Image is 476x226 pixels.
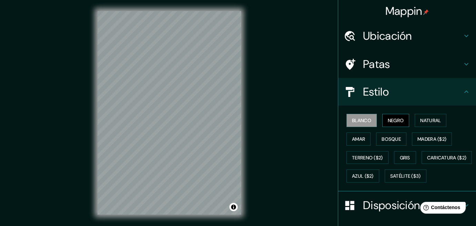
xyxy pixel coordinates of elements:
font: Patas [363,57,390,71]
font: Negro [388,117,404,124]
font: Bosque [382,136,401,142]
font: Azul ($2) [352,173,374,179]
button: Blanco [346,114,377,127]
div: Patas [338,50,476,78]
canvas: Mapa [97,11,241,215]
font: Terreno ($2) [352,155,383,161]
div: Estilo [338,78,476,106]
button: Activar o desactivar atribución [229,203,238,211]
button: Bosque [376,132,406,146]
button: Azul ($2) [346,169,379,183]
button: Natural [415,114,446,127]
font: Satélite ($3) [390,173,421,179]
button: Madera ($2) [412,132,452,146]
font: Blanco [352,117,371,124]
font: Ubicación [363,29,412,43]
font: Caricatura ($2) [427,155,467,161]
button: Negro [382,114,410,127]
button: Terreno ($2) [346,151,389,164]
button: Caricatura ($2) [422,151,472,164]
font: Gris [400,155,410,161]
iframe: Lanzador de widgets de ayuda [415,199,468,218]
font: Amar [352,136,365,142]
button: Gris [394,151,416,164]
button: Amar [346,132,371,146]
div: Disposición [338,191,476,219]
font: Disposición [363,198,420,213]
div: Ubicación [338,22,476,50]
img: pin-icon.png [423,9,429,15]
font: Madera ($2) [417,136,446,142]
font: Estilo [363,85,389,99]
font: Mappin [385,4,422,18]
button: Satélite ($3) [385,169,426,183]
font: Natural [420,117,441,124]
